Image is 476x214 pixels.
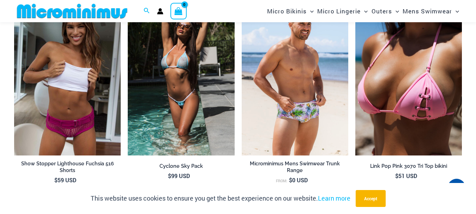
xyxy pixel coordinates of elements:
a: OutersMenu ToggleMenu Toggle [370,2,401,20]
a: Cyclone Sky Pack [128,163,234,172]
a: Mens SwimwearMenu ToggleMenu Toggle [401,2,461,20]
a: Microminimus Mens Swimwear Trunk Range [242,160,348,176]
a: Link Pop Pink 3070 Tri Top bikini [355,163,462,172]
bdi: 51 USD [395,172,417,179]
p: This website uses cookies to ensure you get the best experience on our website. [91,193,350,204]
h2: Link Pop Pink 3070 Tri Top bikini [355,163,462,170]
span: Menu Toggle [361,2,368,20]
a: View Shopping Cart, empty [170,3,187,19]
span: Micro Bikinis [267,2,307,20]
h2: Cyclone Sky Pack [128,163,234,170]
a: Search icon link [144,7,150,16]
span: Micro Lingerie [317,2,361,20]
a: Learn more [318,194,350,202]
span: Menu Toggle [452,2,459,20]
a: Show Stopper Lighthouse Fuchsia 516 Shorts [14,160,121,176]
span: Menu Toggle [307,2,314,20]
span: $ [289,176,292,184]
span: Mens Swimwear [403,2,452,20]
span: $ [54,176,58,184]
span: $ [168,172,171,179]
nav: Site Navigation [264,1,462,21]
bdi: 59 USD [54,176,76,184]
a: Account icon link [157,8,163,14]
bdi: 0 USD [289,176,308,184]
bdi: 99 USD [168,172,190,179]
button: Accept [356,190,386,207]
h2: Show Stopper Lighthouse Fuchsia 516 Shorts [14,160,121,173]
span: Outers [372,2,392,20]
span: $ [395,172,398,179]
img: MM SHOP LOGO FLAT [14,3,130,19]
span: Menu Toggle [392,2,399,20]
span: From: [276,178,287,183]
a: Micro LingerieMenu ToggleMenu Toggle [315,2,369,20]
h2: Microminimus Mens Swimwear Trunk Range [242,160,348,173]
a: Micro BikinisMenu ToggleMenu Toggle [265,2,315,20]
